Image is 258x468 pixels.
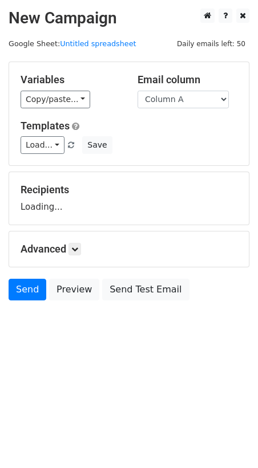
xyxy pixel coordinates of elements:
[173,38,249,50] span: Daily emails left: 50
[21,120,70,132] a: Templates
[21,136,64,154] a: Load...
[9,279,46,300] a: Send
[173,39,249,48] a: Daily emails left: 50
[21,243,237,255] h5: Advanced
[138,74,237,86] h5: Email column
[9,39,136,48] small: Google Sheet:
[49,279,99,300] a: Preview
[102,279,189,300] a: Send Test Email
[21,184,237,213] div: Loading...
[21,74,120,86] h5: Variables
[21,91,90,108] a: Copy/paste...
[82,136,112,154] button: Save
[9,9,249,28] h2: New Campaign
[60,39,136,48] a: Untitled spreadsheet
[21,184,237,196] h5: Recipients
